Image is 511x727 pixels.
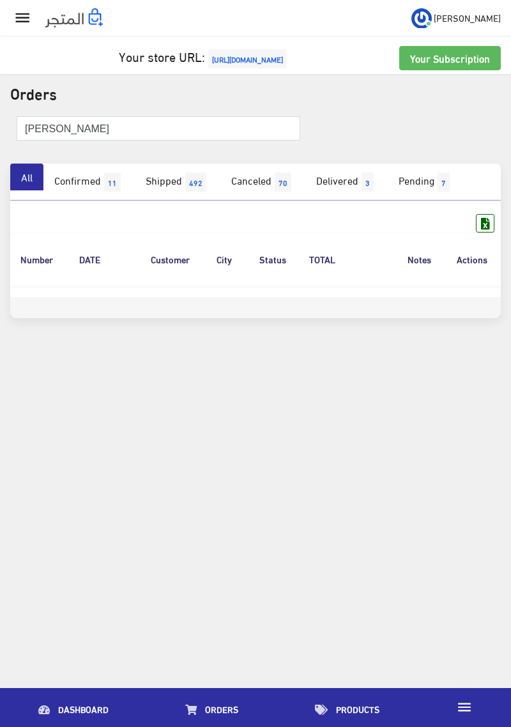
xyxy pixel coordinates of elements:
[10,84,501,101] h2: Orders
[10,233,69,286] th: Number
[305,164,388,201] a: Delivered3
[444,233,501,286] th: Actions
[277,691,418,724] a: Products
[147,691,277,724] a: Orders
[17,116,300,141] input: Search ( Order NO., Phone Number, Name, E-mail )...
[141,233,207,286] th: Customer
[434,10,501,26] span: [PERSON_NAME]
[43,164,135,201] a: Confirmed11
[299,233,395,286] th: TOTAL
[247,233,299,286] th: Status
[388,164,464,201] a: Pending7
[438,172,450,192] span: 7
[45,8,103,27] img: .
[205,701,238,717] span: Orders
[336,701,379,717] span: Products
[119,44,290,68] a: Your store URL:[URL][DOMAIN_NAME]
[13,9,32,27] i: 
[220,164,305,201] a: Canceled70
[411,8,432,29] img: ...
[208,49,287,68] span: [URL][DOMAIN_NAME]
[135,164,220,201] a: Shipped492
[206,233,246,286] th: City
[362,172,374,192] span: 3
[185,172,206,192] span: 492
[456,699,473,716] i: 
[399,46,501,70] a: Your Subscription
[58,701,109,717] span: Dashboard
[69,233,140,286] th: DATE
[395,233,444,286] th: Notes
[104,172,121,192] span: 11
[411,8,501,28] a: ... [PERSON_NAME]
[275,172,291,192] span: 70
[10,164,43,190] a: All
